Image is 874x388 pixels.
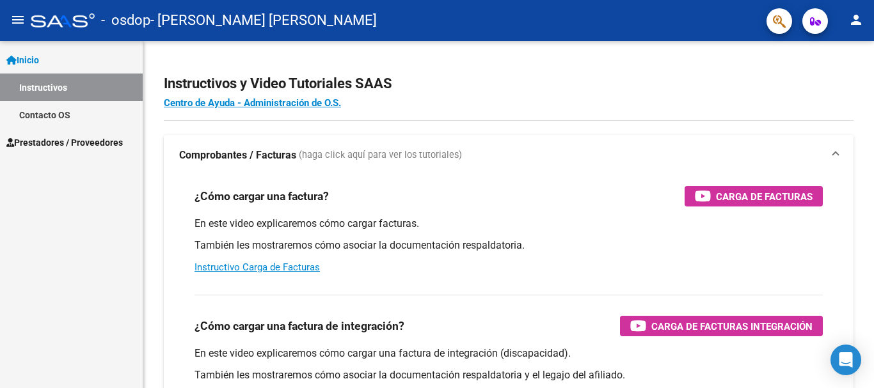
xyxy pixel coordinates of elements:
[195,261,320,273] a: Instructivo Carga de Facturas
[195,346,823,361] p: En este video explicaremos cómo cargar una factura de integración (discapacidad).
[164,72,854,96] h2: Instructivos y Video Tutoriales SAAS
[195,217,823,231] p: En este video explicaremos cómo cargar facturas.
[195,187,329,205] h3: ¿Cómo cargar una factura?
[848,12,864,27] mat-icon: person
[685,186,823,206] button: Carga de Facturas
[299,148,462,162] span: (haga click aquí para ver los tutoriales)
[101,6,150,35] span: - osdop
[620,316,823,336] button: Carga de Facturas Integración
[651,318,813,334] span: Carga de Facturas Integración
[150,6,377,35] span: - [PERSON_NAME] [PERSON_NAME]
[830,345,861,375] div: Open Intercom Messenger
[195,368,823,382] p: También les mostraremos cómo asociar la documentación respaldatoria y el legajo del afiliado.
[195,238,823,252] p: También les mostraremos cómo asociar la documentación respaldatoria.
[179,148,296,162] strong: Comprobantes / Facturas
[6,53,39,67] span: Inicio
[6,136,123,150] span: Prestadores / Proveedores
[164,135,854,176] mat-expansion-panel-header: Comprobantes / Facturas (haga click aquí para ver los tutoriales)
[164,97,341,109] a: Centro de Ayuda - Administración de O.S.
[10,12,26,27] mat-icon: menu
[716,189,813,205] span: Carga de Facturas
[195,317,404,335] h3: ¿Cómo cargar una factura de integración?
